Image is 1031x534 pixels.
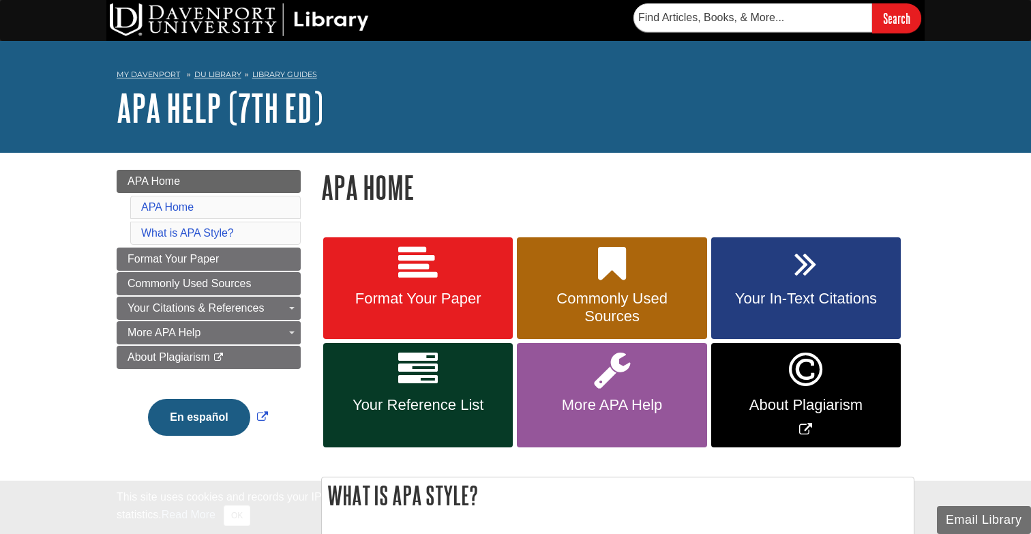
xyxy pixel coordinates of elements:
span: Commonly Used Sources [527,290,696,325]
span: More APA Help [527,396,696,414]
button: En español [148,399,250,436]
a: Library Guides [252,70,317,79]
a: Your Citations & References [117,297,301,320]
img: DU Library [110,3,369,36]
input: Search [872,3,921,33]
span: More APA Help [128,327,200,338]
a: Format Your Paper [117,248,301,271]
div: Guide Page Menu [117,170,301,459]
a: Your Reference List [323,343,513,447]
form: Searches DU Library's articles, books, and more [633,3,921,33]
a: Format Your Paper [323,237,513,340]
a: More APA Help [517,343,706,447]
span: Your Reference List [333,396,503,414]
a: Commonly Used Sources [117,272,301,295]
span: About Plagiarism [128,351,210,363]
span: Commonly Used Sources [128,278,251,289]
a: Read More [162,509,215,520]
div: This site uses cookies and records your IP address for usage statistics. Additionally, we use Goo... [117,489,914,526]
a: DU Library [194,70,241,79]
span: Your In-Text Citations [721,290,891,308]
span: Format Your Paper [128,253,219,265]
input: Find Articles, Books, & More... [633,3,872,32]
a: Your In-Text Citations [711,237,901,340]
h1: APA Home [321,170,914,205]
h2: What is APA Style? [322,477,914,514]
a: APA Home [117,170,301,193]
button: Email Library [937,506,1031,534]
a: Commonly Used Sources [517,237,706,340]
nav: breadcrumb [117,65,914,87]
i: This link opens in a new window [213,353,224,362]
a: APA Help (7th Ed) [117,87,323,129]
a: Link opens in new window [711,343,901,447]
a: My Davenport [117,69,180,80]
span: Format Your Paper [333,290,503,308]
a: Link opens in new window [145,411,271,423]
span: APA Home [128,175,180,187]
a: What is APA Style? [141,227,234,239]
a: APA Home [141,201,194,213]
span: Your Citations & References [128,302,264,314]
button: Close [224,505,250,526]
span: About Plagiarism [721,396,891,414]
a: About Plagiarism [117,346,301,369]
a: More APA Help [117,321,301,344]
